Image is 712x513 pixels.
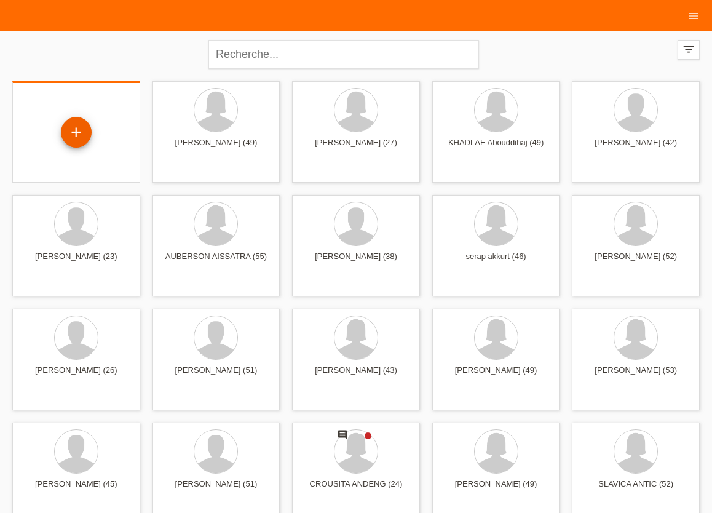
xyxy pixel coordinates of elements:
div: [PERSON_NAME] (51) [162,365,271,385]
div: [PERSON_NAME] (49) [442,479,550,499]
i: menu [687,10,700,22]
div: [PERSON_NAME] (38) [302,252,410,271]
a: menu [681,12,706,19]
div: [PERSON_NAME] (49) [442,365,550,385]
div: serap akkurt (46) [442,252,550,271]
div: [PERSON_NAME] (49) [162,138,271,157]
div: Enregistrer le client [61,122,91,143]
i: filter_list [682,42,695,56]
div: CROUSITA ANDENG (24) [302,479,410,499]
div: [PERSON_NAME] (27) [302,138,410,157]
div: [PERSON_NAME] (42) [582,138,690,157]
input: Recherche... [208,40,479,69]
div: [PERSON_NAME] (43) [302,365,410,385]
div: KHADLAE Abouddihaj (49) [442,138,550,157]
i: comment [337,429,348,440]
div: [PERSON_NAME] (52) [582,252,690,271]
div: [PERSON_NAME] (23) [22,252,130,271]
div: [PERSON_NAME] (45) [22,479,130,499]
div: AUBERSON AISSATRA (55) [162,252,271,271]
div: Nouveau commentaire [337,429,348,442]
div: SLAVICA ANTIC (52) [582,479,690,499]
div: [PERSON_NAME] (53) [582,365,690,385]
div: [PERSON_NAME] (26) [22,365,130,385]
div: [PERSON_NAME] (51) [162,479,271,499]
